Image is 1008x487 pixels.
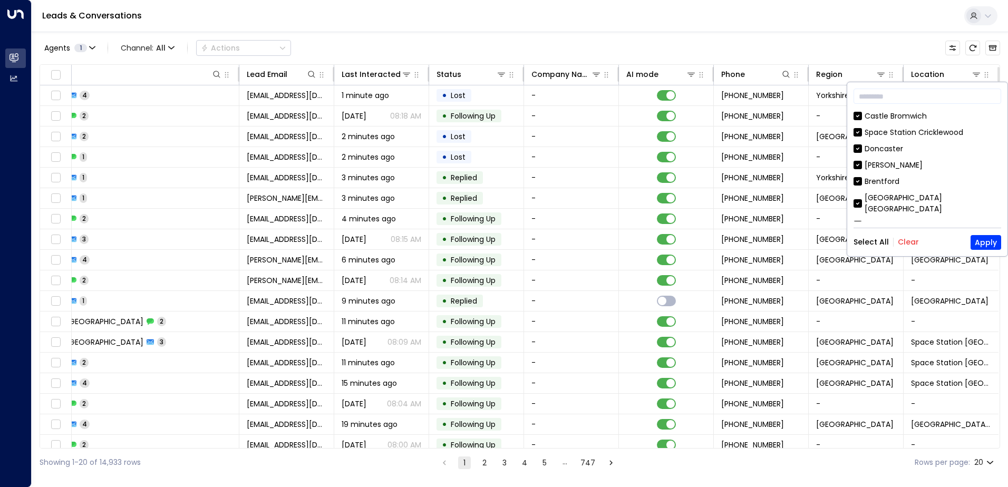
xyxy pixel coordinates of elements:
[721,275,784,286] span: +447850023057
[904,311,999,332] td: -
[524,106,619,126] td: -
[524,126,619,147] td: -
[247,172,326,183] span: mikegoddard1500@gmail.com
[524,85,619,105] td: -
[247,357,326,368] span: chrismaher1982@googlemail.com
[342,213,396,224] span: 4 minutes ago
[809,106,904,126] td: -
[342,90,389,101] span: 1 minute ago
[524,250,619,270] td: -
[80,193,87,202] span: 1
[904,270,999,290] td: -
[342,357,395,368] span: 11 minutes ago
[721,419,784,430] span: +447810551135
[945,41,960,55] button: Customize
[342,68,412,81] div: Last Interacted
[965,41,980,55] span: Refresh
[49,274,62,287] span: Toggle select row
[974,455,996,470] div: 20
[854,143,1001,154] div: Doncaster
[49,151,62,164] span: Toggle select row
[451,440,496,450] span: Following Up
[809,435,904,455] td: -
[247,378,326,388] span: amirmehmood2000@yahoo.com
[391,234,421,245] p: 08:15 AM
[156,44,166,52] span: All
[524,373,619,393] td: -
[442,333,447,351] div: •
[80,378,90,387] span: 4
[809,147,904,167] td: -
[721,337,784,347] span: +447841423252
[721,68,745,81] div: Phone
[49,418,62,431] span: Toggle select row
[80,91,90,100] span: 4
[721,296,784,306] span: +447365759234
[442,189,447,207] div: •
[49,336,62,349] span: Toggle select row
[518,456,531,469] button: Go to page 4
[865,111,927,122] div: Castle Bromwich
[196,40,291,56] div: Button group with a nested menu
[524,353,619,373] td: -
[451,213,496,224] span: Following Up
[247,131,326,142] span: hussain_85@hotmail.co.uk
[247,440,326,450] span: skaur0321@gmail.com
[721,316,784,327] span: +447841423252
[247,111,326,121] span: b.sheard10@gmail.com
[80,399,89,408] span: 2
[451,193,477,203] span: Replied
[721,398,784,409] span: +447404806515
[524,147,619,167] td: -
[911,337,991,347] span: Space Station Banbury
[49,295,62,308] span: Toggle select row
[816,337,894,347] span: Oxfordshire
[911,378,991,388] span: Space Station Garretts Green
[49,397,62,411] span: Toggle select row
[201,43,240,53] div: Actions
[524,394,619,414] td: -
[342,440,366,450] span: Oct 04, 2025
[49,192,62,205] span: Toggle select row
[342,398,366,409] span: Oct 04, 2025
[809,209,904,229] td: -
[854,238,889,246] button: Select All
[247,316,326,327] span: Jesske83@gmail.com
[117,41,179,55] span: Channel:
[247,398,326,409] span: amirmehmood2000@yahoo.com
[524,270,619,290] td: -
[538,456,551,469] button: Go to page 5
[451,419,496,430] span: Following Up
[816,68,886,81] div: Region
[442,292,447,310] div: •
[865,220,952,231] div: Space Station Daventry
[247,68,317,81] div: Lead Email
[458,456,471,469] button: page 1
[911,68,982,81] div: Location
[80,440,89,449] span: 2
[605,456,617,469] button: Go to next page
[558,456,571,469] div: …
[451,90,466,101] span: Lost
[442,374,447,392] div: •
[442,354,447,372] div: •
[451,316,496,327] span: Following Up
[865,127,963,138] div: Space Station Cricklewood
[809,394,904,414] td: -
[49,69,62,82] span: Toggle select all
[80,173,87,182] span: 1
[721,357,784,368] span: +447979901420
[451,131,466,142] span: Lost
[971,235,1001,250] button: Apply
[451,378,496,388] span: Following Up
[49,377,62,390] span: Toggle select row
[80,358,89,367] span: 2
[247,152,326,162] span: hussain_85@hotmail.co.uk
[816,90,849,101] span: Yorkshire
[342,337,366,347] span: Oct 05, 2025
[157,317,166,326] span: 2
[49,356,62,369] span: Toggle select row
[442,251,447,269] div: •
[387,440,421,450] p: 08:00 AM
[80,152,87,161] span: 1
